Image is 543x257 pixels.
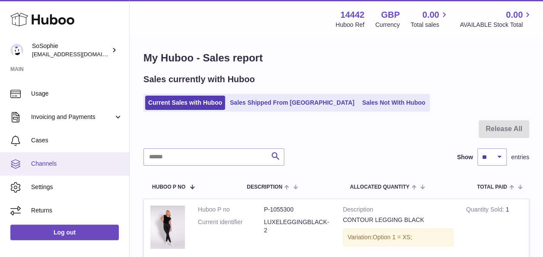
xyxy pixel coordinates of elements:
[264,218,330,235] dd: LUXELEGGINGBLACK-2
[143,51,529,65] h1: My Huboo - Sales report
[422,9,439,21] span: 0.00
[381,9,400,21] strong: GBP
[477,184,507,190] span: Total paid
[247,184,282,190] span: Description
[410,21,449,29] span: Total sales
[340,9,365,21] strong: 14442
[506,9,523,21] span: 0.00
[511,153,529,161] span: entries
[150,206,185,249] img: FRONT1_766c4da7-c61c-4e72-81ce-dd2de3a1e434.jpg
[31,136,123,145] span: Cases
[343,206,453,216] strong: Description
[350,184,410,190] span: ALLOCATED Quantity
[227,96,357,110] a: Sales Shipped From [GEOGRAPHIC_DATA]
[198,206,264,214] dt: Huboo P no
[460,9,533,29] a: 0.00 AVAILABLE Stock Total
[31,160,123,168] span: Channels
[343,228,453,246] div: Variation:
[10,225,119,240] a: Log out
[31,183,123,191] span: Settings
[410,9,449,29] a: 0.00 Total sales
[373,234,412,241] span: Option 1 = XS;
[198,218,264,235] dt: Current identifier
[336,21,365,29] div: Huboo Ref
[343,216,453,224] div: CONTOUR LEGGING BLACK
[359,96,428,110] a: Sales Not With Huboo
[466,206,506,215] strong: Quantity Sold
[460,21,533,29] span: AVAILABLE Stock Total
[145,96,225,110] a: Current Sales with Huboo
[32,42,110,58] div: SoSophie
[143,74,255,85] h2: Sales currently with Huboo
[10,44,23,57] img: internalAdmin-14442@internal.huboo.com
[31,113,114,121] span: Invoicing and Payments
[375,21,400,29] div: Currency
[31,206,123,215] span: Returns
[457,153,473,161] label: Show
[264,206,330,214] dd: P-1055300
[32,51,127,58] span: [EMAIL_ADDRESS][DOMAIN_NAME]
[152,184,185,190] span: Huboo P no
[31,90,123,98] span: Usage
